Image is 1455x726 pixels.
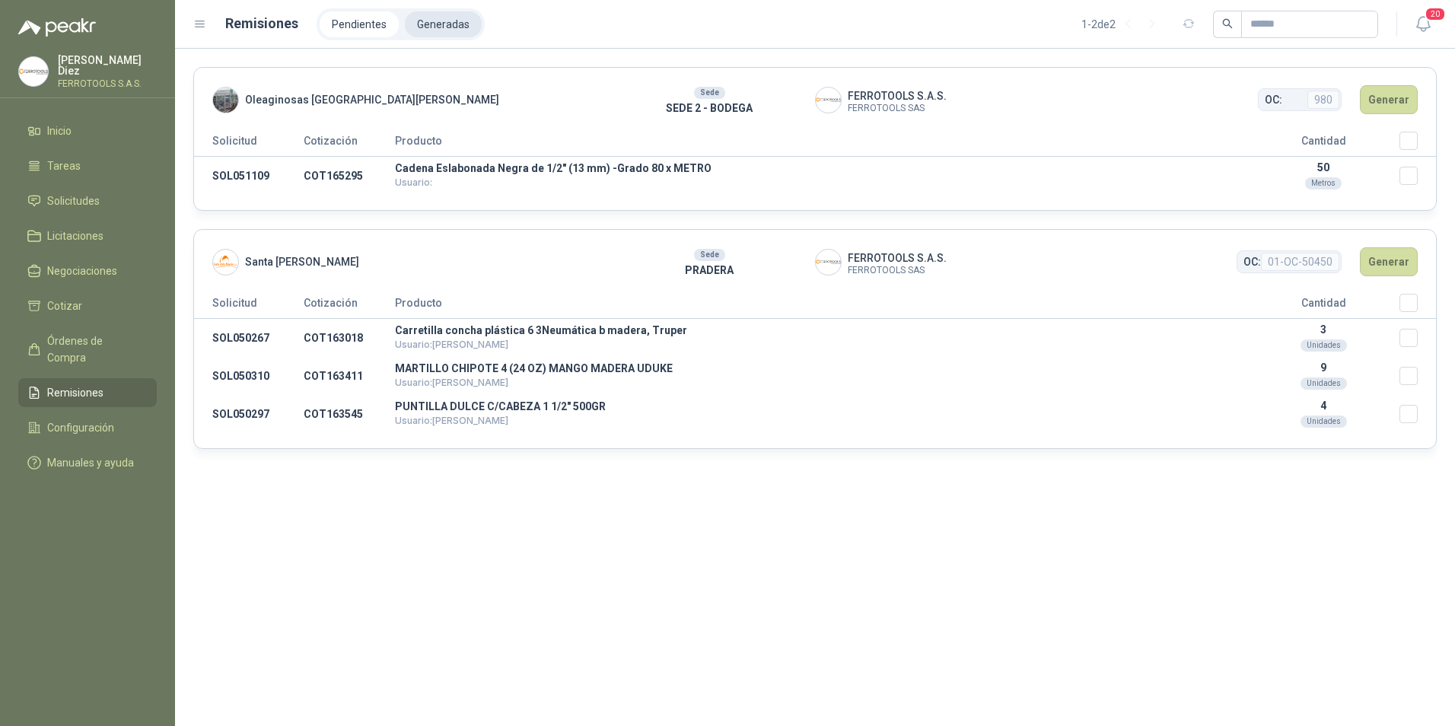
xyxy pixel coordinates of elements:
[47,454,134,471] span: Manuales y ayuda
[405,11,482,37] a: Generadas
[604,262,815,279] p: PRADERA
[1399,357,1436,395] td: Seleccionar/deseleccionar
[18,18,96,37] img: Logo peakr
[1360,85,1418,114] button: Generar
[848,104,947,113] span: FERROTOOLS SAS
[395,415,508,426] span: Usuario: [PERSON_NAME]
[47,158,81,174] span: Tareas
[694,87,725,99] div: Sede
[1360,247,1418,276] button: Generar
[1247,294,1399,319] th: Cantidad
[18,221,157,250] a: Licitaciones
[1305,177,1342,189] div: Metros
[848,266,947,275] span: FERROTOOLS SAS
[848,250,947,266] span: FERROTOOLS S.A.S.
[395,377,508,388] span: Usuario: [PERSON_NAME]
[18,378,157,407] a: Remisiones
[1222,18,1233,29] span: search
[194,319,304,358] td: SOL050267
[194,357,304,395] td: SOL050310
[848,88,947,104] span: FERROTOOLS S.A.S.
[395,401,1247,412] p: PUNTILLA DULCE C/CABEZA 1 1/2" 500GR
[1399,395,1436,433] td: Seleccionar/deseleccionar
[18,116,157,145] a: Inicio
[194,132,304,157] th: Solicitud
[1247,161,1399,174] p: 50
[1399,157,1436,196] td: Seleccionar/deseleccionar
[213,88,238,113] img: Company Logo
[1399,132,1436,157] th: Seleccionar/deseleccionar
[304,395,395,433] td: COT163545
[395,132,1247,157] th: Producto
[1399,294,1436,319] th: Seleccionar/deseleccionar
[1081,12,1164,37] div: 1 - 2 de 2
[245,253,359,270] span: Santa [PERSON_NAME]
[694,249,725,261] div: Sede
[225,13,298,34] h1: Remisiones
[1261,253,1339,271] span: 01-OC-50450
[1247,400,1399,412] p: 4
[47,123,72,139] span: Inicio
[816,88,841,113] img: Company Logo
[58,79,157,88] p: FERROTOOLS S.A.S.
[816,250,841,275] img: Company Logo
[47,193,100,209] span: Solicitudes
[1409,11,1437,38] button: 20
[304,157,395,196] td: COT165295
[194,157,304,196] td: SOL051109
[47,228,103,244] span: Licitaciones
[395,339,508,350] span: Usuario: [PERSON_NAME]
[18,326,157,372] a: Órdenes de Compra
[194,395,304,433] td: SOL050297
[304,294,395,319] th: Cotización
[395,325,1247,336] p: Carretilla concha plástica 6 3Neumática b madera, Truper
[304,319,395,358] td: COT163018
[194,294,304,319] th: Solicitud
[1399,319,1436,358] td: Seleccionar/deseleccionar
[304,357,395,395] td: COT163411
[304,132,395,157] th: Cotización
[1425,7,1446,21] span: 20
[18,413,157,442] a: Configuración
[1247,132,1399,157] th: Cantidad
[47,263,117,279] span: Negociaciones
[18,291,157,320] a: Cotizar
[395,294,1247,319] th: Producto
[18,186,157,215] a: Solicitudes
[47,419,114,436] span: Configuración
[395,177,432,188] span: Usuario:
[320,11,399,37] a: Pendientes
[18,448,157,477] a: Manuales y ayuda
[18,256,157,285] a: Negociaciones
[47,384,103,401] span: Remisiones
[395,363,1247,374] p: MARTILLO CHIPOTE 4 (24 OZ) MANGO MADERA UDUKE
[1301,339,1347,352] div: Unidades
[1243,253,1261,270] span: OC:
[1247,361,1399,374] p: 9
[47,333,142,366] span: Órdenes de Compra
[1307,91,1339,109] span: 980
[47,298,82,314] span: Cotizar
[19,57,48,86] img: Company Logo
[58,55,157,76] p: [PERSON_NAME] Diez
[1247,323,1399,336] p: 3
[245,91,499,108] span: Oleaginosas [GEOGRAPHIC_DATA][PERSON_NAME]
[395,163,1247,174] p: Cadena Eslabonada Negra de 1/2" (13 mm) -Grado 80 x METRO
[1265,91,1282,108] span: OC:
[1301,416,1347,428] div: Unidades
[18,151,157,180] a: Tareas
[604,100,815,116] p: SEDE 2 - BODEGA
[213,250,238,275] img: Company Logo
[1301,377,1347,390] div: Unidades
